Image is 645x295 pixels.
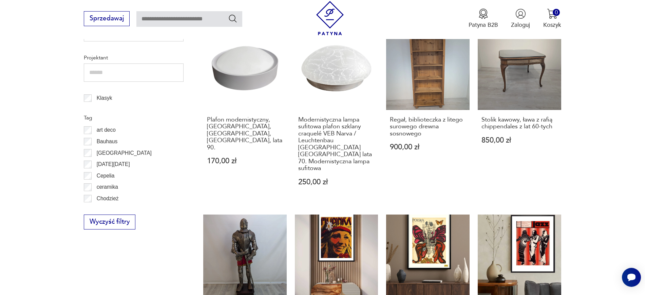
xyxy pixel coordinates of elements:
[478,26,561,201] a: Stolik kawowy, ława z rafią chippendales z lat 60-tychStolik kawowy, ława z rafią chippendales z ...
[97,137,118,146] p: Bauhaus
[84,11,130,26] button: Sprzedawaj
[481,137,557,144] p: 850,00 zł
[97,183,118,191] p: ceramika
[97,94,112,103] p: Klasyk
[84,53,184,62] p: Projektant
[511,21,530,29] p: Zaloguj
[207,116,283,151] h3: Plafon modernistyczny, [GEOGRAPHIC_DATA], [GEOGRAPHIC_DATA], [GEOGRAPHIC_DATA], lata 90.
[97,194,119,203] p: Chodzież
[481,116,557,130] h3: Stolik kawowy, ława z rafią chippendales z lat 60-tych
[207,158,283,165] p: 170,00 zł
[478,8,489,19] img: Ikona medalu
[511,8,530,29] button: Zaloguj
[228,14,238,23] button: Szukaj
[84,16,130,22] a: Sprzedawaj
[203,26,287,201] a: Plafon modernistyczny, kinkiet, Massive, Belgia, lata 90.Plafon modernistyczny, [GEOGRAPHIC_DATA]...
[295,26,378,201] a: Modernistyczna lampa sufitowa plafon szklany craquelé VEB Narva / Leuchtenbau Leipzig Niemcy lata...
[298,116,374,172] h3: Modernistyczna lampa sufitowa plafon szklany craquelé VEB Narva / Leuchtenbau [GEOGRAPHIC_DATA] [...
[97,160,130,169] p: [DATE][DATE]
[469,8,498,29] button: Patyna B2B
[97,171,115,180] p: Cepelia
[97,126,116,134] p: art deco
[84,215,135,229] button: Wyczyść filtry
[469,21,498,29] p: Patyna B2B
[97,206,117,215] p: Ćmielów
[97,149,152,158] p: [GEOGRAPHIC_DATA]
[313,1,347,35] img: Patyna - sklep z meblami i dekoracjami vintage
[469,8,498,29] a: Ikona medaluPatyna B2B
[298,179,374,186] p: 250,00 zł
[547,8,557,19] img: Ikona koszyka
[84,113,184,122] p: Tag
[543,8,561,29] button: 0Koszyk
[390,116,466,137] h3: Regał, biblioteczka z litego surowego drewna sosnowego
[515,8,526,19] img: Ikonka użytkownika
[553,9,560,16] div: 0
[622,268,641,287] iframe: Smartsupp widget button
[390,144,466,151] p: 900,00 zł
[386,26,470,201] a: Regał, biblioteczka z litego surowego drewna sosnowegoRegał, biblioteczka z litego surowego drewn...
[543,21,561,29] p: Koszyk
